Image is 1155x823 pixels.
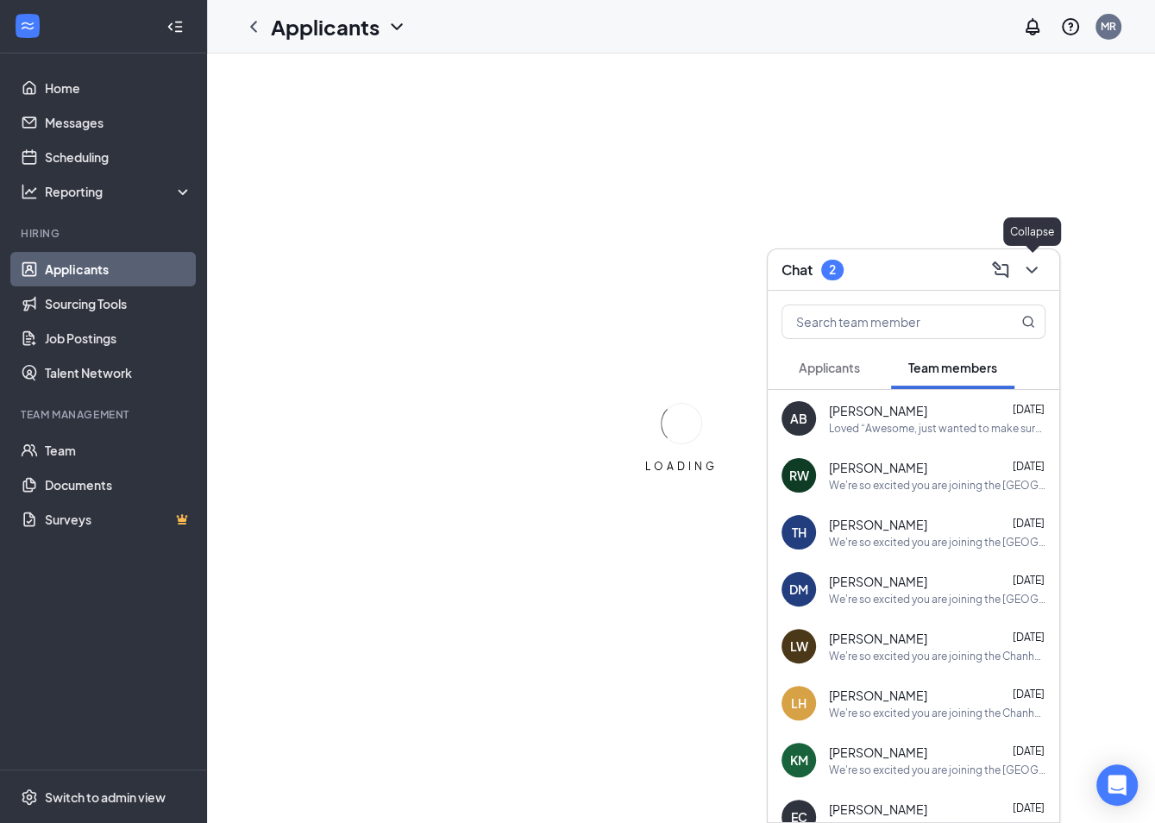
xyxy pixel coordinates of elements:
div: Collapse [1003,217,1061,246]
span: [PERSON_NAME] [829,402,927,419]
svg: ChevronDown [1021,260,1042,280]
div: We're so excited you are joining the Chanhassen [DEMOGRAPHIC_DATA]-fil-Ateam ! Do you know anyone... [829,649,1045,663]
span: [DATE] [1013,631,1045,644]
svg: ChevronLeft [243,16,264,37]
a: SurveysCrown [45,502,192,537]
a: Job Postings [45,321,192,355]
button: ChevronDown [1018,256,1045,284]
a: Documents [45,468,192,502]
div: TH [792,524,807,541]
div: LOADING [638,459,725,474]
a: Talent Network [45,355,192,390]
div: LH [791,694,807,712]
svg: Settings [21,788,38,806]
span: Applicants [799,360,860,375]
div: MR [1101,19,1116,34]
button: ComposeMessage [987,256,1014,284]
span: [DATE] [1013,688,1045,700]
div: KM [790,751,808,769]
span: Team members [908,360,997,375]
div: Open Intercom Messenger [1096,764,1138,806]
div: Reporting [45,183,193,200]
div: We're so excited you are joining the [GEOGRAPHIC_DATA] ([GEOGRAPHIC_DATA]) [DEMOGRAPHIC_DATA]-fil... [829,763,1045,777]
svg: WorkstreamLogo [19,17,36,35]
span: [DATE] [1013,403,1045,416]
div: We're so excited you are joining the [GEOGRAPHIC_DATA] ([GEOGRAPHIC_DATA]) [DEMOGRAPHIC_DATA]-fil... [829,478,1045,493]
span: [PERSON_NAME] [829,630,927,647]
a: Applicants [45,252,192,286]
span: [DATE] [1013,517,1045,530]
a: Home [45,71,192,105]
svg: ComposeMessage [990,260,1011,280]
span: [PERSON_NAME] [829,573,927,590]
span: [DATE] [1013,460,1045,473]
span: [PERSON_NAME] [829,801,927,818]
div: DM [789,581,808,598]
span: [PERSON_NAME] [829,459,927,476]
div: AB [790,410,807,427]
div: Team Management [21,407,189,422]
span: [PERSON_NAME] [829,687,927,704]
div: 2 [829,262,836,277]
div: We're so excited you are joining the [GEOGRAPHIC_DATA] ([GEOGRAPHIC_DATA]) [DEMOGRAPHIC_DATA]-fil... [829,535,1045,550]
svg: ChevronDown [386,16,407,37]
div: RW [789,467,809,484]
a: Scheduling [45,140,192,174]
h1: Applicants [271,12,380,41]
h3: Chat [782,261,813,280]
div: We're so excited you are joining the Chanhassen [DEMOGRAPHIC_DATA]-fil-Ateam ! Do you know anyone... [829,706,1045,720]
svg: Analysis [21,183,38,200]
span: [DATE] [1013,574,1045,587]
svg: Notifications [1022,16,1043,37]
svg: QuestionInfo [1060,16,1081,37]
div: Hiring [21,226,189,241]
input: Search team member [782,305,987,338]
span: [DATE] [1013,744,1045,757]
svg: Collapse [166,18,184,35]
div: We're so excited you are joining the [GEOGRAPHIC_DATA] ([GEOGRAPHIC_DATA]) [DEMOGRAPHIC_DATA]-fil... [829,592,1045,606]
svg: MagnifyingGlass [1021,315,1035,329]
a: Sourcing Tools [45,286,192,321]
span: [PERSON_NAME] [829,744,927,761]
div: LW [790,638,808,655]
span: [PERSON_NAME] [829,516,927,533]
a: Team [45,433,192,468]
span: [DATE] [1013,801,1045,814]
a: Messages [45,105,192,140]
div: Loved “Awesome, just wanted to make sure! Thanks!” [829,421,1045,436]
div: Switch to admin view [45,788,166,806]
